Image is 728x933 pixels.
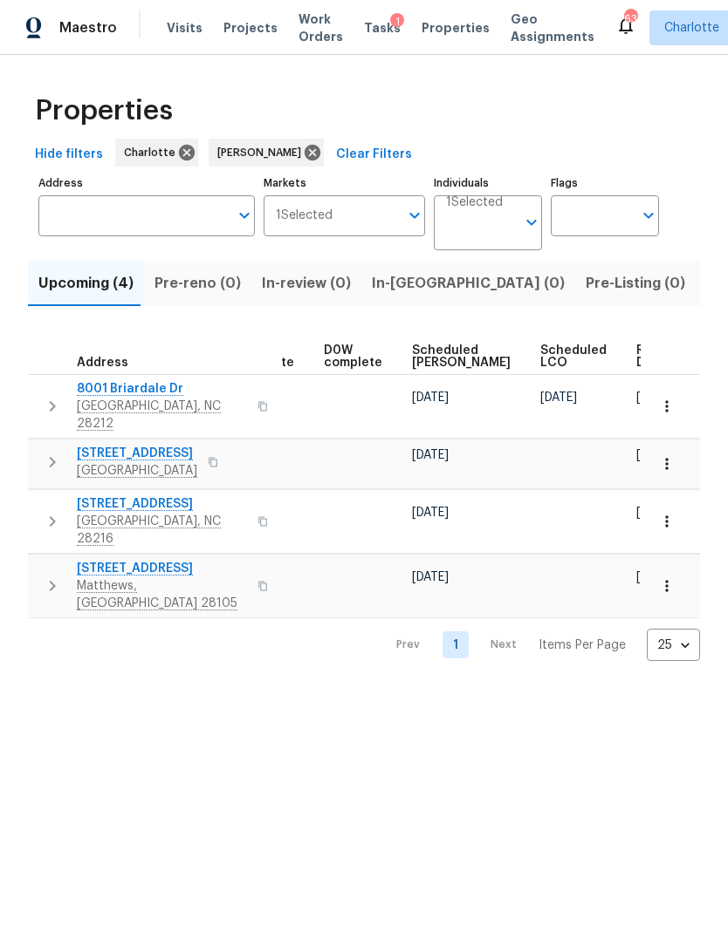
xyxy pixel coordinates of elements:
[324,344,382,369] span: D0W complete
[380,629,700,661] nav: Pagination Navigation
[511,10,594,45] span: Geo Assignments
[38,178,255,188] label: Address
[636,449,673,461] span: [DATE]
[540,392,577,404] span: [DATE]
[443,631,469,658] a: Goto page 1
[624,10,636,28] div: 63
[115,139,198,167] div: Charlotte
[264,178,426,188] label: Markets
[636,344,675,369] span: Ready Date
[299,10,343,45] span: Work Orders
[519,210,544,235] button: Open
[636,203,661,228] button: Open
[412,344,511,369] span: Scheduled [PERSON_NAME]
[412,571,449,583] span: [DATE]
[155,271,241,296] span: Pre-reno (0)
[390,13,404,31] div: 1
[539,637,626,654] p: Items Per Page
[209,139,324,167] div: [PERSON_NAME]
[35,144,103,166] span: Hide filters
[59,19,117,37] span: Maestro
[372,271,565,296] span: In-[GEOGRAPHIC_DATA] (0)
[329,139,419,171] button: Clear Filters
[412,507,449,519] span: [DATE]
[35,102,173,119] span: Properties
[223,19,278,37] span: Projects
[217,144,308,161] span: [PERSON_NAME]
[412,449,449,461] span: [DATE]
[38,271,134,296] span: Upcoming (4)
[540,344,607,369] span: Scheduled LCO
[446,195,503,210] span: 1 Selected
[402,203,427,228] button: Open
[232,203,257,228] button: Open
[434,178,542,188] label: Individuals
[636,392,673,404] span: [DATE]
[647,623,700,668] div: 25
[636,507,673,519] span: [DATE]
[551,178,659,188] label: Flags
[586,271,685,296] span: Pre-Listing (0)
[276,208,333,223] span: 1 Selected
[336,144,412,166] span: Clear Filters
[422,19,490,37] span: Properties
[124,144,182,161] span: Charlotte
[77,357,128,369] span: Address
[28,139,110,171] button: Hide filters
[167,19,203,37] span: Visits
[412,392,449,404] span: [DATE]
[664,19,719,37] span: Charlotte
[364,22,401,34] span: Tasks
[262,271,351,296] span: In-review (0)
[636,571,673,583] span: [DATE]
